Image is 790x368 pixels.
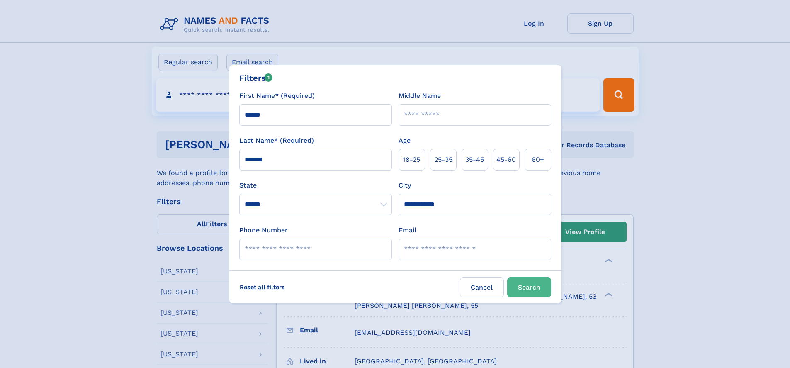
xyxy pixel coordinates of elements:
[239,136,314,146] label: Last Name* (Required)
[234,277,290,297] label: Reset all filters
[434,155,452,165] span: 25‑35
[496,155,516,165] span: 45‑60
[399,136,411,146] label: Age
[460,277,504,297] label: Cancel
[399,180,411,190] label: City
[532,155,544,165] span: 60+
[399,91,441,101] label: Middle Name
[239,91,315,101] label: First Name* (Required)
[403,155,420,165] span: 18‑25
[465,155,484,165] span: 35‑45
[239,180,392,190] label: State
[239,225,288,235] label: Phone Number
[507,277,551,297] button: Search
[399,225,416,235] label: Email
[239,72,273,84] div: Filters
